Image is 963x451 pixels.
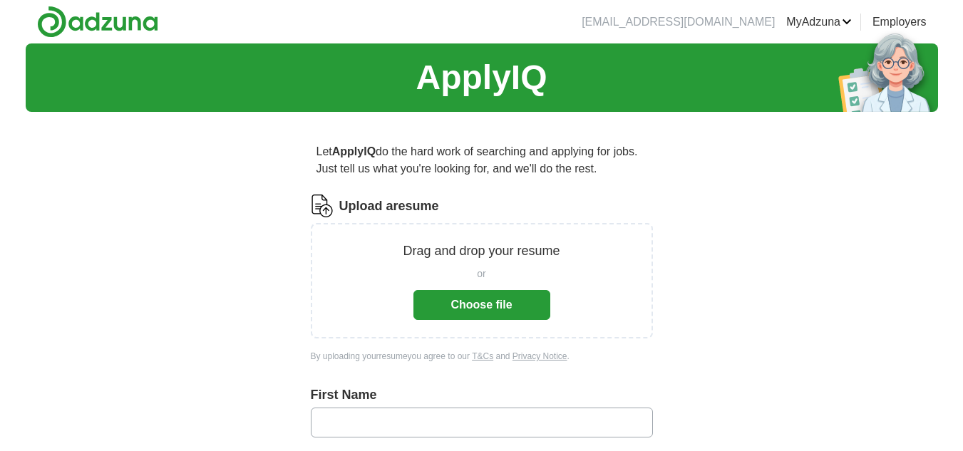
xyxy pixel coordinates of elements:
img: Adzuna logo [37,6,158,38]
a: Employers [872,14,927,31]
strong: ApplyIQ [332,145,376,157]
img: CV Icon [311,195,334,217]
a: MyAdzuna [786,14,852,31]
span: or [477,266,485,281]
p: Drag and drop your resume [403,242,560,261]
button: Choose file [413,290,550,320]
div: By uploading your resume you agree to our and . [311,350,653,363]
h1: ApplyIQ [416,52,547,103]
p: Let do the hard work of searching and applying for jobs. Just tell us what you're looking for, an... [311,138,653,183]
a: Privacy Notice [513,351,567,361]
a: T&Cs [472,351,493,361]
li: [EMAIL_ADDRESS][DOMAIN_NAME] [582,14,775,31]
label: First Name [311,385,653,405]
label: Upload a resume [339,197,439,216]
